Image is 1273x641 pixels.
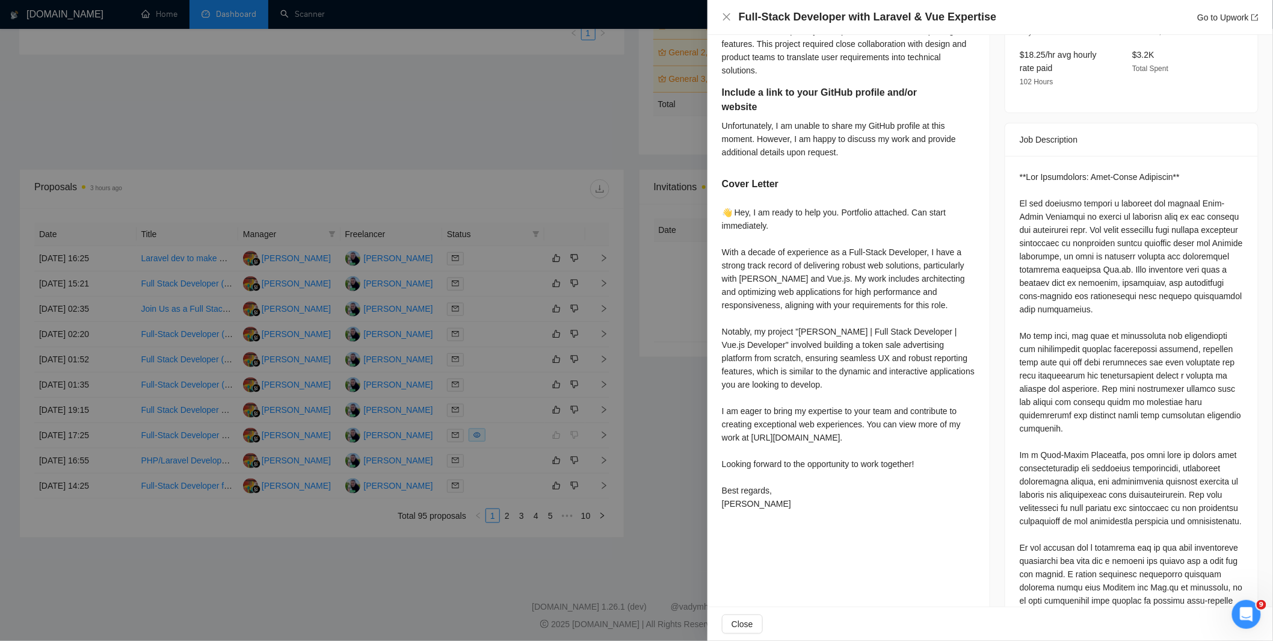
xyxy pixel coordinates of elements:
[124,205,155,214] span: знайти
[19,385,28,394] button: Средство выбора эмодзи
[28,168,204,189] b: Додайте бота як учасника до цього чату
[76,385,86,394] button: Start recording
[82,179,93,189] span: ви
[143,259,177,268] span: Scanner
[77,282,118,292] span: успішних
[10,332,231,408] div: AI Assistant from GigRadar 📡 говорит…
[38,385,48,394] button: Средство выбора GIF-файла
[62,179,82,189] span: бота
[92,5,171,14] h1: [DOMAIN_NAME]
[36,90,101,99] span: налаштування
[107,259,112,268] span: у
[1020,123,1244,156] div: Job Description
[19,339,188,374] div: Наші спеціалісти допоможуть у вирішенні питання. [DOMAIN_NAME] буде знову доступний у понеділок.
[19,247,43,257] span: Після
[101,90,147,99] span: сповіщень
[739,10,996,25] h4: Full-Stack Developer with Laravel & Vue Expertise
[28,218,103,240] b: Отримайте підтвердження
[40,271,87,280] span: Autobidder
[722,85,937,114] h5: Include a link to your GitHub profile and/or website
[156,230,221,240] span: налаштування
[174,179,199,189] span: Alerts
[87,271,113,280] span: alerts,
[160,205,194,214] span: вкладці
[103,230,120,240] span: про
[111,102,150,111] span: потрібно
[93,179,135,189] span: знайдете
[91,153,153,163] span: повідомлення
[28,153,39,163] span: не
[177,259,185,268] span: >
[58,312,83,322] span: Alerts
[34,9,54,28] img: Profile image for Nazar
[10,332,197,382] div: Наші спеціалісти допоможуть у вирішенні питання. [DOMAIN_NAME] буде знову доступний у понеділок.
[19,259,218,280] span: Bidder
[1132,50,1154,60] span: $3.2K
[153,153,174,163] span: боту
[33,271,40,280] span: >
[158,247,199,257] span: керувати
[191,271,212,280] span: типи
[80,259,108,268] span: Bidder
[191,90,208,99] span: при
[722,12,732,22] button: Close
[1251,14,1259,21] span: export
[53,179,62,189] span: ID
[125,271,154,280] span: можна
[722,119,975,159] div: Unfortunately, I am unable to share my GitHub profile at this moment. However, I am happy to disc...
[155,205,160,214] span: у
[119,282,129,292] span: та
[113,259,143,268] span: розділі
[32,114,61,123] span: кроки:
[108,247,119,257] span: ви
[43,247,108,257] span: налаштування
[66,205,94,214] span: також
[213,282,215,292] span: .
[1257,600,1266,610] span: 9
[10,82,231,330] div: ДляналаштуваннясповіщеньуTelegramпридискваліфікаціїLazizaAIпотрібновиконатинаступнікроки:Створіть...
[88,312,122,322] span: вашому
[28,205,66,214] span: команду
[68,9,87,28] img: Profile image for Sofiia
[39,153,92,163] span: надсилайте
[57,385,67,394] button: Добавить вложение
[86,300,129,310] span: допомога
[28,131,142,152] b: Створіть окремий чат у [GEOGRAPHIC_DATA]
[19,300,31,310] span: Чи
[147,90,152,99] span: у
[53,30,221,66] div: як я можу налаштувати сповіщення в телеграм при дискваліфікації Laziza AI?
[1020,50,1097,73] span: $18.25/hr avg hourly rate paid
[194,205,219,214] span: Alerts
[188,7,211,30] button: Главная
[119,247,158,257] span: зможете
[722,206,975,510] div: 👋 Hey, I am ready to help you. Portfolio attached. Can start immediately. With a decade of experi...
[120,230,156,240] span: успішне
[102,14,185,33] p: Вернётся понедельник
[722,615,763,634] button: Close
[152,90,191,99] span: Telegram
[135,179,140,189] span: у
[174,153,212,163] span: напряму
[128,282,171,292] span: невдалих
[60,259,80,268] span: Auto
[203,283,213,293] a: Source reference 9833374:
[140,179,174,189] span: вкладці
[127,143,130,152] span: -
[211,7,233,29] div: Закрыть
[70,300,86,310] span: вам
[114,271,125,280] span: де
[154,271,191,280] span: вибрати
[129,300,133,310] span: з
[732,618,753,631] span: Close
[10,23,231,82] div: ivanenko.oleg.m@gmail.com говорит…
[1020,78,1053,86] span: 102 Hours
[43,23,231,73] div: як я можу налаштувати сповіщення в телеграм при дискваліфікації Laziza AI?
[19,90,36,99] span: Для
[201,181,211,190] a: Source reference 8381909:
[10,359,230,380] textarea: Ваше сообщение...
[103,102,112,111] span: AI
[185,259,205,268] span: Auto
[31,300,70,310] span: потрібна
[722,12,732,22] span: close
[150,102,192,111] span: виконати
